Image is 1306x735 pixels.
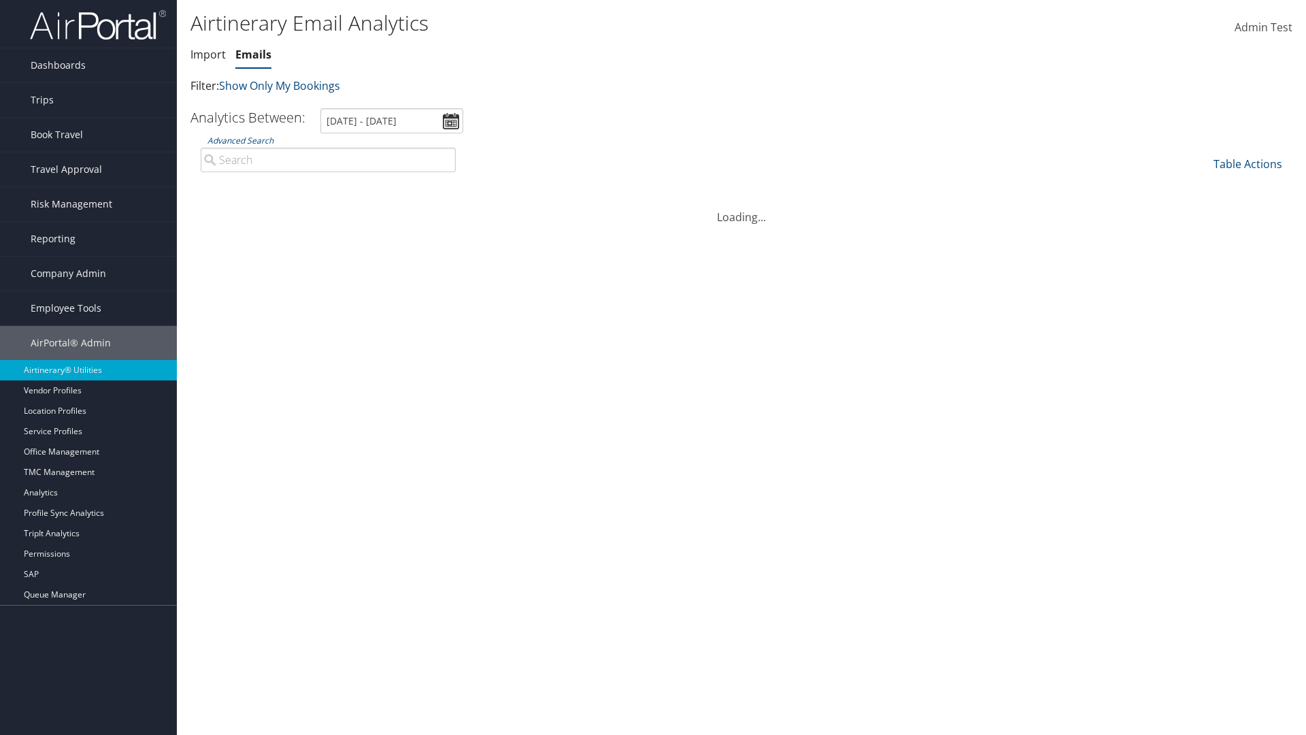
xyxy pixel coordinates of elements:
[31,326,111,360] span: AirPortal® Admin
[1235,7,1292,49] a: Admin Test
[30,9,166,41] img: airportal-logo.png
[1235,20,1292,35] span: Admin Test
[31,152,102,186] span: Travel Approval
[190,9,925,37] h1: Airtinerary Email Analytics
[31,187,112,221] span: Risk Management
[31,48,86,82] span: Dashboards
[219,78,340,93] a: Show Only My Bookings
[31,83,54,117] span: Trips
[31,118,83,152] span: Book Travel
[207,135,273,146] a: Advanced Search
[190,47,226,62] a: Import
[320,108,463,133] input: [DATE] - [DATE]
[31,222,76,256] span: Reporting
[190,108,305,127] h3: Analytics Between:
[201,148,456,172] input: Advanced Search
[190,193,1292,225] div: Loading...
[31,291,101,325] span: Employee Tools
[235,47,271,62] a: Emails
[31,257,106,291] span: Company Admin
[190,78,925,95] p: Filter:
[1213,157,1282,171] a: Table Actions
